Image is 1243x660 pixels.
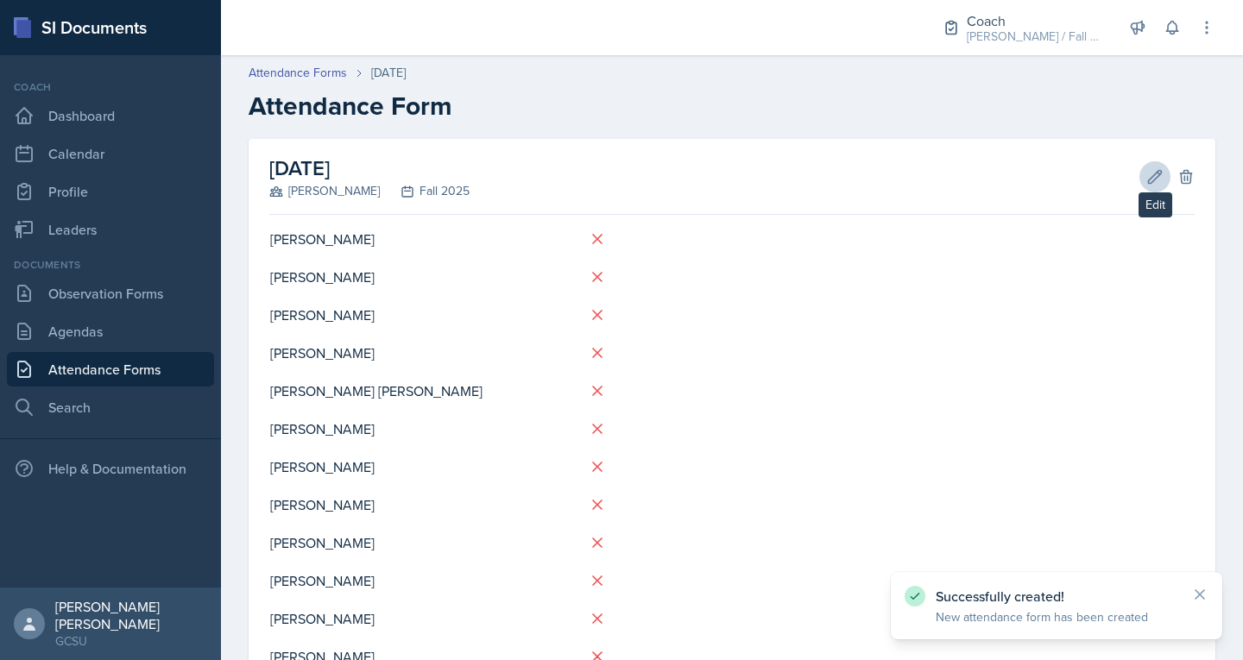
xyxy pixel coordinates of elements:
[269,486,575,524] td: [PERSON_NAME]
[269,562,575,600] td: [PERSON_NAME]
[269,258,575,296] td: [PERSON_NAME]
[7,98,214,133] a: Dashboard
[7,136,214,171] a: Calendar
[967,10,1105,31] div: Coach
[7,451,214,486] div: Help & Documentation
[269,296,575,334] td: [PERSON_NAME]
[7,212,214,247] a: Leaders
[7,257,214,273] div: Documents
[269,153,470,184] h2: [DATE]
[55,632,207,650] div: GCSU
[7,276,214,311] a: Observation Forms
[269,524,575,562] td: [PERSON_NAME]
[269,372,575,410] td: [PERSON_NAME] [PERSON_NAME]
[7,314,214,349] a: Agendas
[7,174,214,209] a: Profile
[55,598,207,632] div: [PERSON_NAME] [PERSON_NAME]
[7,79,214,95] div: Coach
[371,64,406,82] div: [DATE]
[269,600,575,638] td: [PERSON_NAME]
[7,390,214,424] a: Search
[269,448,575,486] td: [PERSON_NAME]
[936,608,1177,625] p: New attendance form has been created
[269,334,575,372] td: [PERSON_NAME]
[269,220,575,258] td: [PERSON_NAME]
[269,182,470,200] div: [PERSON_NAME] Fall 2025
[269,410,575,448] td: [PERSON_NAME]
[1139,161,1170,192] button: Edit
[249,64,347,82] a: Attendance Forms
[249,91,1215,122] h2: Attendance Form
[936,588,1177,605] p: Successfully created!
[967,28,1105,46] div: [PERSON_NAME] / Fall 2025
[7,352,214,387] a: Attendance Forms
